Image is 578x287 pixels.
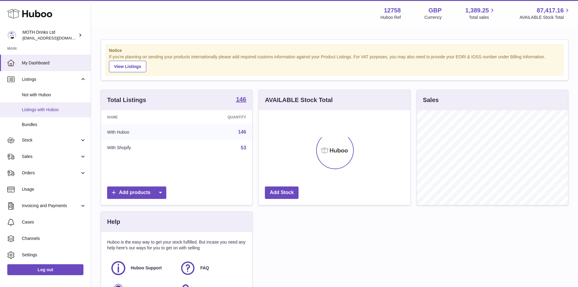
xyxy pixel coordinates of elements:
h3: Total Listings [107,96,146,104]
a: 53 [241,145,246,150]
span: Orders [22,170,80,176]
th: Quantity [183,110,252,124]
strong: GBP [428,6,441,15]
div: MOTH Drinks Ltd [22,29,77,41]
a: 146 [238,129,246,135]
span: Usage [22,186,86,192]
span: Settings [22,252,86,258]
span: Total sales [469,15,496,20]
div: If you're planning on sending your products internationally please add required customs informati... [109,54,560,72]
a: 146 [236,96,246,104]
a: 87,417.16 AVAILABLE Stock Total [519,6,571,20]
a: Log out [7,264,83,275]
span: Cases [22,219,86,225]
strong: Notice [109,48,560,53]
span: 1,389.25 [465,6,489,15]
h3: Help [107,218,120,226]
div: Currency [424,15,442,20]
span: Bundles [22,122,86,128]
span: Sales [22,154,80,159]
span: Not with Huboo [22,92,86,98]
div: Huboo Ref [380,15,401,20]
span: FAQ [200,265,209,271]
p: Huboo is the easy way to get your stock fulfilled. But incase you need any help here's our ways f... [107,239,246,251]
span: Invoicing and Payments [22,203,80,209]
img: internalAdmin-12758@internal.huboo.com [7,31,16,40]
span: My Dashboard [22,60,86,66]
span: Huboo Support [131,265,162,271]
a: Add Stock [265,186,299,199]
h3: Sales [423,96,439,104]
a: FAQ [180,260,243,276]
span: [EMAIL_ADDRESS][DOMAIN_NAME] [22,36,89,40]
strong: 146 [236,96,246,102]
span: Stock [22,137,80,143]
a: Add products [107,186,166,199]
a: 1,389.25 Total sales [465,6,496,20]
span: Listings with Huboo [22,107,86,113]
h3: AVAILABLE Stock Total [265,96,333,104]
td: With Huboo [101,124,183,140]
strong: 12758 [384,6,401,15]
span: Channels [22,236,86,241]
span: 87,417.16 [537,6,564,15]
span: Listings [22,77,80,82]
a: Huboo Support [110,260,174,276]
th: Name [101,110,183,124]
span: AVAILABLE Stock Total [519,15,571,20]
a: View Listings [109,61,146,72]
td: With Shopify [101,140,183,156]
